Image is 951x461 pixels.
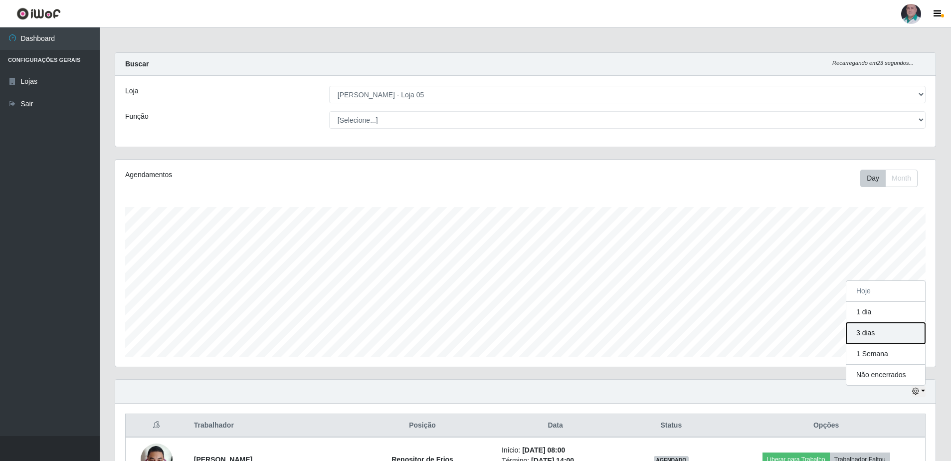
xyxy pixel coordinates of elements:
time: [DATE] 08:00 [522,446,565,454]
img: CoreUI Logo [16,7,61,20]
th: Data [496,414,615,438]
button: Month [885,170,918,187]
button: Hoje [846,281,925,302]
button: Não encerrados [846,365,925,385]
strong: Buscar [125,60,149,68]
th: Trabalhador [188,414,349,438]
th: Status [615,414,727,438]
th: Posição [349,414,496,438]
li: Início: [502,445,609,456]
div: First group [860,170,918,187]
button: 1 dia [846,302,925,323]
div: Toolbar with button groups [860,170,926,187]
button: 3 dias [846,323,925,344]
div: Agendamentos [125,170,450,180]
th: Opções [727,414,925,438]
label: Função [125,111,149,122]
label: Loja [125,86,138,96]
i: Recarregando em 23 segundos... [832,60,914,66]
button: Day [860,170,886,187]
button: 1 Semana [846,344,925,365]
